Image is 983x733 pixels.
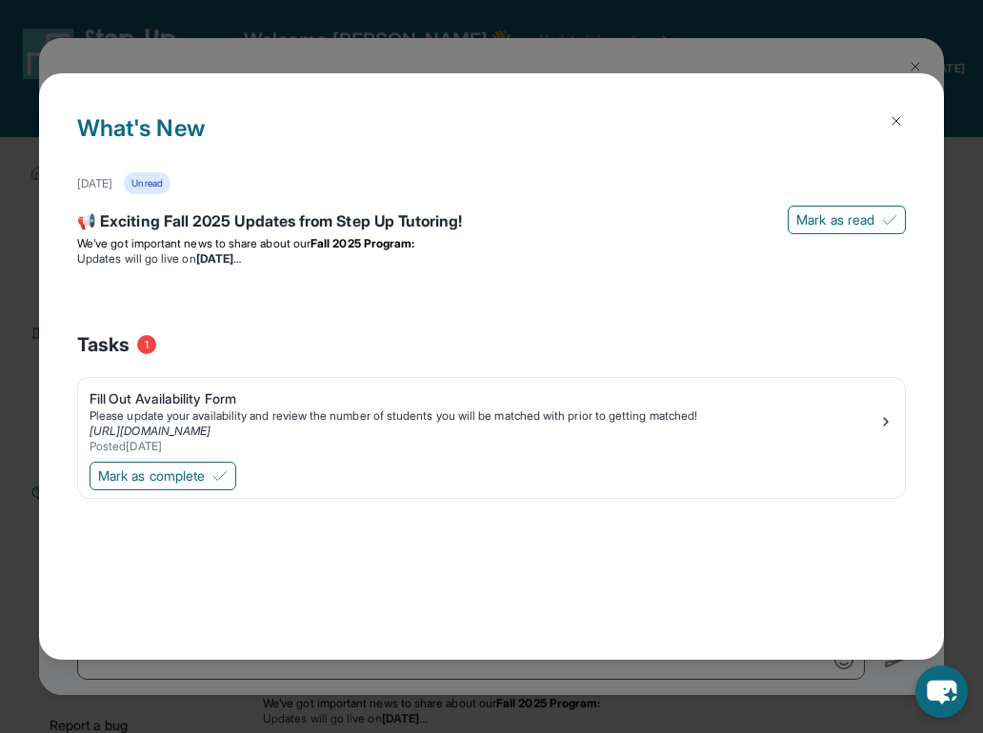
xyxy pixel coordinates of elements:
div: [DATE] [77,176,112,191]
a: [URL][DOMAIN_NAME] [90,424,211,438]
li: Updates will go live on [77,251,906,267]
div: Posted [DATE] [90,439,878,454]
a: Fill Out Availability FormPlease update your availability and review the number of students you w... [78,378,905,458]
strong: [DATE] [196,251,241,266]
div: Please update your availability and review the number of students you will be matched with prior ... [90,408,878,424]
img: Mark as read [882,212,897,228]
button: Mark as complete [90,462,236,490]
img: Mark as complete [212,468,228,484]
div: Fill Out Availability Form [90,389,878,408]
button: chat-button [915,665,968,718]
div: Unread [124,172,170,194]
strong: Fall 2025 Program: [311,236,414,250]
span: Mark as complete [98,466,205,485]
h1: What's New [77,111,906,172]
div: 📢 Exciting Fall 2025 Updates from Step Up Tutoring! [77,209,906,236]
span: Mark as read [796,210,874,229]
span: Tasks [77,331,130,358]
span: We’ve got important news to share about our [77,236,311,250]
span: 1 [137,335,156,354]
button: Mark as read [788,206,906,234]
img: Close Icon [889,113,904,129]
